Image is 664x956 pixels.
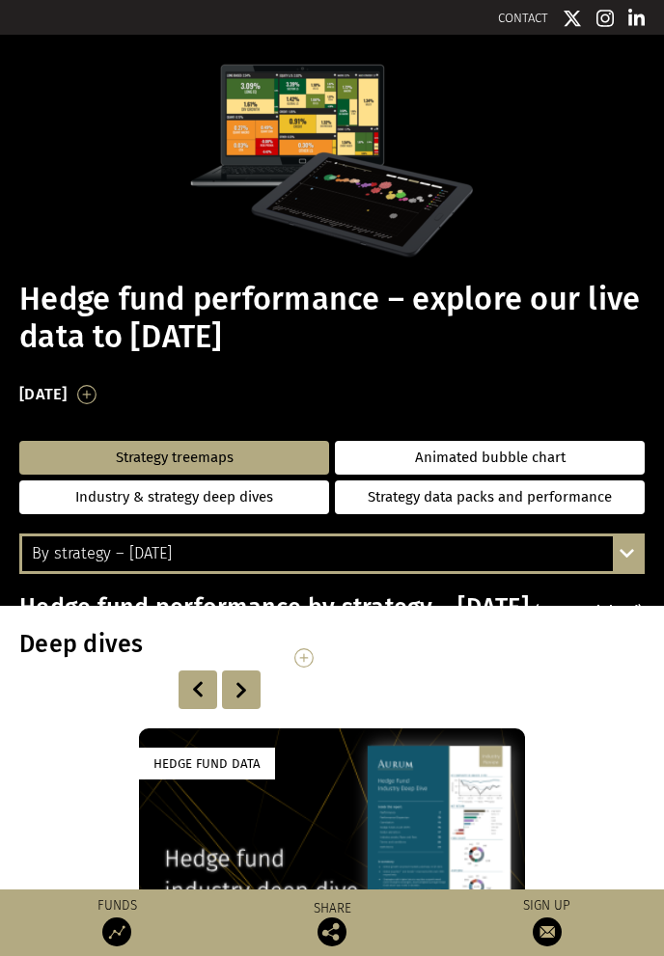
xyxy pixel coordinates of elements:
h1: Hedge fund performance – explore our live data to [DATE] [19,281,645,356]
a: Strategy treemaps [116,451,234,465]
a: Funds [13,897,223,946]
div: By strategy – [DATE] [22,536,642,571]
a: CONTACT [498,11,548,25]
img: Share this post [318,917,346,946]
img: Linkedin icon [628,9,646,28]
div: Hedge Fund Data [139,748,275,779]
a: Strategy data packs and performance [335,480,645,514]
h3: Hedge fund performance by strategy – [DATE] [19,593,645,622]
small: (asset weighted) [535,603,643,619]
h3: [DATE] [19,380,68,409]
img: Twitter icon [563,9,582,28]
img: Access Funds [102,917,131,946]
h3: Deep dives [19,630,645,659]
div: Share [227,902,437,946]
a: Industry & strategy deep dives [19,480,329,514]
a: Animated bubble chart [415,451,566,465]
img: Instagram icon [596,9,614,28]
img: Sign up to our newsletter [533,917,562,946]
a: Sign up [442,897,652,946]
